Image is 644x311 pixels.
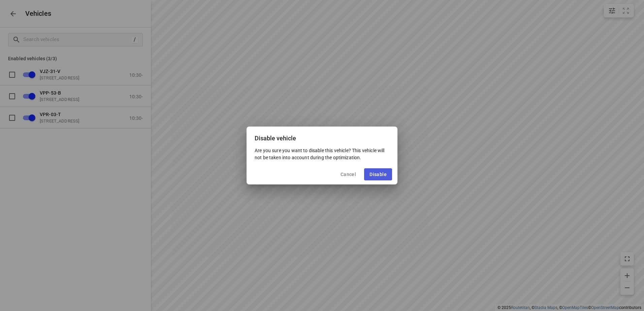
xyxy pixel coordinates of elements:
[364,168,392,180] button: Disable
[369,172,387,177] span: Disable
[247,127,397,147] div: Disable vehicle
[255,147,389,161] p: Are you sure you want to disable this vehicle? This vehicle will not be taken into account during...
[341,172,356,177] span: Cancel
[335,168,361,180] button: Cancel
